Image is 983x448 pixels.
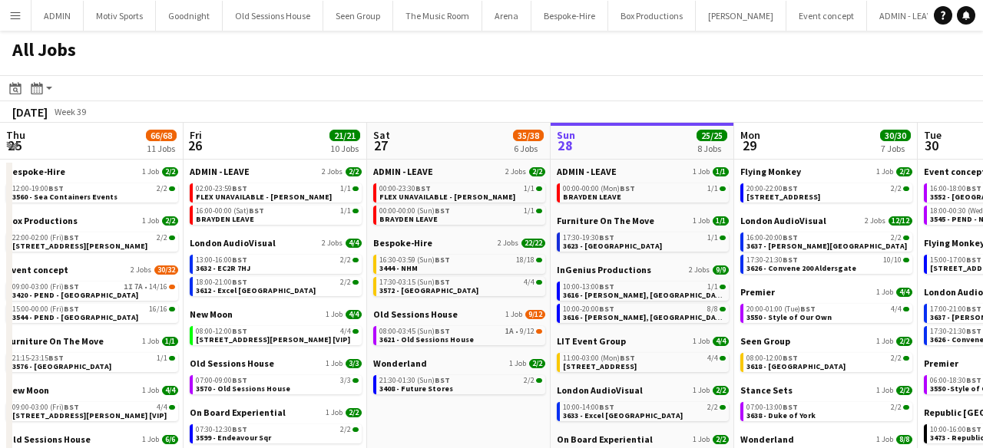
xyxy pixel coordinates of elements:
[346,359,362,368] span: 3/3
[746,353,909,371] a: 08:00-12:00BST2/23618 - [GEOGRAPHIC_DATA]
[379,185,431,193] span: 00:00-23:30
[557,384,643,396] span: London AudioVisual
[529,167,545,176] span: 2/2
[373,237,545,249] a: Bespoke-Hire2 Jobs22/22
[524,278,535,286] span: 4/4
[746,241,907,251] span: 3637 - Spencer House
[190,407,286,418] span: On Board Experiential
[379,375,542,393] a: 21:30-01:30 (Sun)BST2/23408 - Future Stores
[12,354,64,362] span: 21:15-23:15
[557,335,729,347] a: LIT Event Group1 Job4/4
[373,308,458,320] span: Old Sessions House
[557,215,654,226] span: Furniture On The Move
[6,215,178,226] a: Box Productions1 Job2/2
[162,386,178,395] span: 4/4
[891,305,902,313] span: 4/4
[740,286,775,298] span: Premier
[740,335,912,384] div: Seen Group1 Job2/208:00-12:00BST2/23618 - [GEOGRAPHIC_DATA]
[196,183,359,201] a: 02:00-23:59BST1/1FLEX UNAVAILABLE - [PERSON_NAME]
[740,384,793,396] span: Stance Sets
[599,402,614,412] span: BST
[373,357,545,397] div: Wonderland1 Job2/221:30-01:30 (Sun)BST2/23408 - Future Stores
[196,285,316,295] span: 3612 - Excel London
[379,192,515,202] span: FLEX UNAVAILABLE - Ben Turner
[563,312,727,322] span: 3616 - Curzon, Mayfair
[323,1,393,31] button: Seen Group
[435,277,450,287] span: BST
[196,255,359,272] a: 13:00-16:00BST2/23632 - EC2R 7HJ
[693,216,710,226] span: 1 Job
[746,183,909,201] a: 20:00-22:00BST2/2[STREET_ADDRESS]
[563,241,662,251] span: 3623 - London Museum
[800,304,816,314] span: BST
[196,326,359,344] a: 08:00-12:00BST4/4[STREET_ADDRESS][PERSON_NAME] [VIP]
[707,354,718,362] span: 4/4
[379,377,450,384] span: 21:30-01:30 (Sun)
[896,337,912,346] span: 2/2
[746,402,909,420] a: 07:00-13:00BST2/23638 - Duke of York
[783,353,798,363] span: BST
[6,166,65,177] span: Bespoke-Hire
[783,183,798,193] span: BST
[531,1,608,31] button: Bespoke-Hire
[64,232,79,242] span: BST
[746,234,798,242] span: 16:00-20:00
[740,335,790,347] span: Seen Group
[746,312,832,322] span: 3550 - Style of Our Own
[746,404,798,411] span: 07:00-13:00
[196,206,359,223] a: 16:00-00:00 (Sat)BST1/1BRAYDEN LEAVE
[740,384,912,433] div: Stance Sets1 Job2/207:00-13:00BST2/23638 - Duke of York
[693,167,710,176] span: 1 Job
[373,166,545,177] a: ADMIN - LEAVE2 Jobs2/2
[12,402,175,420] a: 09:00-03:00 (Fri)BST4/4[STREET_ADDRESS][PERSON_NAME] [VIP]
[379,255,542,272] a: 16:30-03:59 (Sun)BST18/183444 - NHM
[190,166,250,177] span: ADMIN - LEAVE
[249,206,264,216] span: BST
[373,308,545,357] div: Old Sessions House1 Job9/1208:00-03:45 (Sun)BST1A•9/123621 - Old Sessions House
[373,166,433,177] span: ADMIN - LEAVE
[379,278,450,286] span: 17:30-03:15 (Sun)
[740,215,912,286] div: London AudioVisual2 Jobs12/1216:00-20:00BST2/23637 - [PERSON_NAME][GEOGRAPHIC_DATA]17:30-21:30BST...
[435,255,450,265] span: BST
[340,256,351,264] span: 2/2
[563,304,726,321] a: 10:00-20:00BST8/83616 - [PERSON_NAME], [GEOGRAPHIC_DATA]
[379,277,542,295] a: 17:30-03:15 (Sun)BST4/43572 - [GEOGRAPHIC_DATA]
[746,185,798,193] span: 20:00-22:00
[707,234,718,242] span: 1/1
[435,206,450,216] span: BST
[12,241,147,251] span: 3610 - Shelton Str
[599,232,614,242] span: BST
[6,215,78,226] span: Box Productions
[12,183,175,201] a: 12:00-19:00BST2/23560 - Sea Containers Events
[557,384,729,396] a: London AudioVisual1 Job2/2
[190,357,362,369] a: Old Sessions House1 Job3/3
[746,361,846,371] span: 3618 - Emerald Theatre
[740,335,912,347] a: Seen Group1 Job2/2
[6,335,178,347] a: Furniture On The Move1 Job1/1
[12,404,79,411] span: 09:00-03:00 (Fri)
[12,305,79,313] span: 15:00-00:00 (Fri)
[498,239,518,248] span: 2 Jobs
[6,384,178,433] div: New Moon1 Job4/409:00-03:00 (Fri)BST4/4[STREET_ADDRESS][PERSON_NAME] [VIP]
[876,288,893,297] span: 1 Job
[620,353,635,363] span: BST
[64,304,79,314] span: BST
[707,305,718,313] span: 8/8
[783,402,798,412] span: BST
[373,166,545,237] div: ADMIN - LEAVE2 Jobs2/200:00-23:30BST1/1FLEX UNAVAILABLE - [PERSON_NAME]00:00-00:00 (Sun)BST1/1BRA...
[373,237,545,308] div: Bespoke-Hire2 Jobs22/2216:30-03:59 (Sun)BST18/183444 - NHM17:30-03:15 (Sun)BST4/43572 - [GEOGRAPH...
[521,239,545,248] span: 22/22
[563,290,727,300] span: 3616 - Curzon, Mayfair
[12,304,175,321] a: 15:00-00:00 (Fri)BST16/163544 - PEND - [GEOGRAPHIC_DATA]
[84,1,156,31] button: Motiv Sports
[379,285,478,295] span: 3572 - Kensington Palace
[142,167,159,176] span: 1 Job
[783,232,798,242] span: BST
[713,167,729,176] span: 1/1
[746,255,909,272] a: 17:30-21:30BST10/103626 - Convene 200 Aldersgate
[6,335,178,384] div: Furniture On The Move1 Job1/121:15-23:15BST1/13576 - [GEOGRAPHIC_DATA]
[196,384,290,394] span: 3570 - Old Sessions House
[232,255,247,265] span: BST
[379,206,542,223] a: 00:00-00:00 (Sun)BST1/1BRAYDEN LEAVE
[529,359,545,368] span: 2/2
